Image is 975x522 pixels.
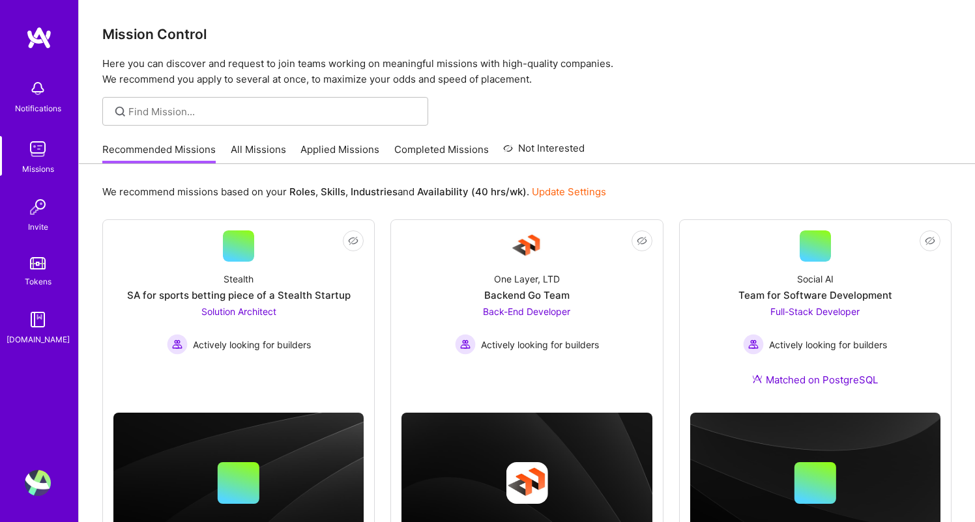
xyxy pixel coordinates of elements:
[394,143,489,164] a: Completed Missions
[321,185,345,198] b: Skills
[401,230,652,387] a: Company LogoOne Layer, LTDBackend Go TeamBack-End Developer Actively looking for buildersActively...
[22,162,54,176] div: Missions
[770,306,860,317] span: Full-Stack Developer
[25,470,51,496] img: User Avatar
[752,374,763,384] img: Ateam Purple Icon
[28,220,48,234] div: Invite
[30,257,46,269] img: tokens
[289,185,315,198] b: Roles
[25,136,51,162] img: teamwork
[532,185,606,198] a: Update Settings
[455,334,476,355] img: Actively looking for builders
[511,230,542,262] img: Company Logo
[637,236,647,246] i: icon EyeClosed
[25,307,51,333] img: guide book
[503,141,585,164] a: Not Interested
[769,338,887,351] span: Actively looking for builders
[752,373,878,387] div: Matched on PostgreSQL
[351,185,398,198] b: Industries
[797,272,834,286] div: Social AI
[167,334,188,355] img: Actively looking for builders
[102,185,606,199] p: We recommend missions based on your , , and .
[483,306,570,317] span: Back-End Developer
[7,333,70,346] div: [DOMAIN_NAME]
[201,306,276,317] span: Solution Architect
[25,76,51,102] img: bell
[113,104,128,119] i: icon SearchGrey
[481,338,599,351] span: Actively looking for builders
[193,338,311,351] span: Actively looking for builders
[127,288,351,302] div: SA for sports betting piece of a Stealth Startup
[15,102,61,115] div: Notifications
[925,236,935,246] i: icon EyeClosed
[484,288,570,302] div: Backend Go Team
[690,230,940,402] a: Social AITeam for Software DevelopmentFull-Stack Developer Actively looking for buildersActively ...
[22,470,54,496] a: User Avatar
[102,26,952,42] h3: Mission Control
[300,143,379,164] a: Applied Missions
[743,334,764,355] img: Actively looking for builders
[25,194,51,220] img: Invite
[506,462,547,504] img: Company logo
[738,288,892,302] div: Team for Software Development
[25,275,51,288] div: Tokens
[494,272,560,286] div: One Layer, LTD
[417,185,527,198] b: Availability (40 hrs/wk)
[348,236,358,246] i: icon EyeClosed
[102,56,952,87] p: Here you can discover and request to join teams working on meaningful missions with high-quality ...
[128,105,418,118] input: Find Mission...
[26,26,52,49] img: logo
[231,143,286,164] a: All Missions
[113,230,364,387] a: StealthSA for sports betting piece of a Stealth StartupSolution Architect Actively looking for bu...
[102,143,216,164] a: Recommended Missions
[224,272,254,286] div: Stealth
